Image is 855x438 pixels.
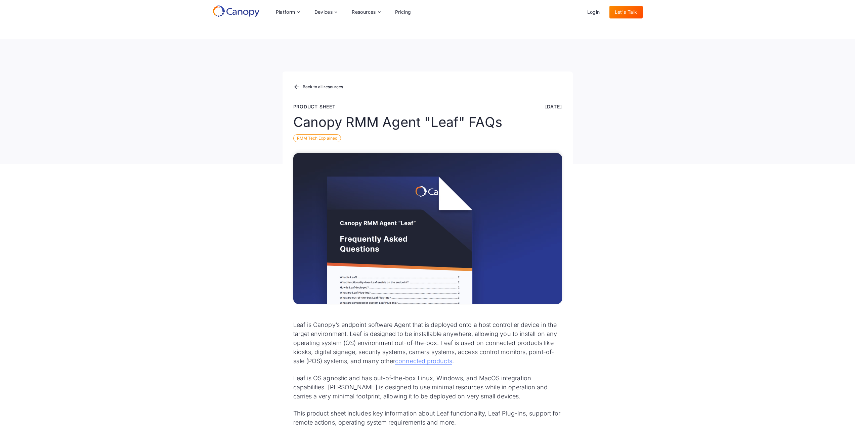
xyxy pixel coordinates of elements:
a: Login [582,6,605,18]
div: Devices [309,5,343,19]
a: Let's Talk [609,6,643,18]
div: Platform [276,10,295,14]
a: Back to all resources [293,83,343,92]
div: Resources [352,10,376,14]
div: RMM Tech Explained [293,134,341,142]
h1: Canopy RMM Agent "Leaf" FAQs [293,114,562,130]
div: Devices [314,10,333,14]
div: Resources [346,5,385,19]
div: Platform [270,5,305,19]
p: This product sheet includes key information about Leaf functionality, Leaf Plug-Ins, support for ... [293,409,562,427]
p: Leaf is OS agnostic and has out-of-the-box Linux, Windows, and MacOS integration capabilities. [P... [293,374,562,401]
div: Back to all resources [303,85,343,89]
a: Pricing [390,6,417,18]
div: [DATE] [545,103,562,110]
a: connected products [395,357,452,365]
p: Leaf is Canopy’s endpoint software Agent that is deployed onto a host controller device in the ta... [293,320,562,366]
div: Product sheet [293,103,336,110]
